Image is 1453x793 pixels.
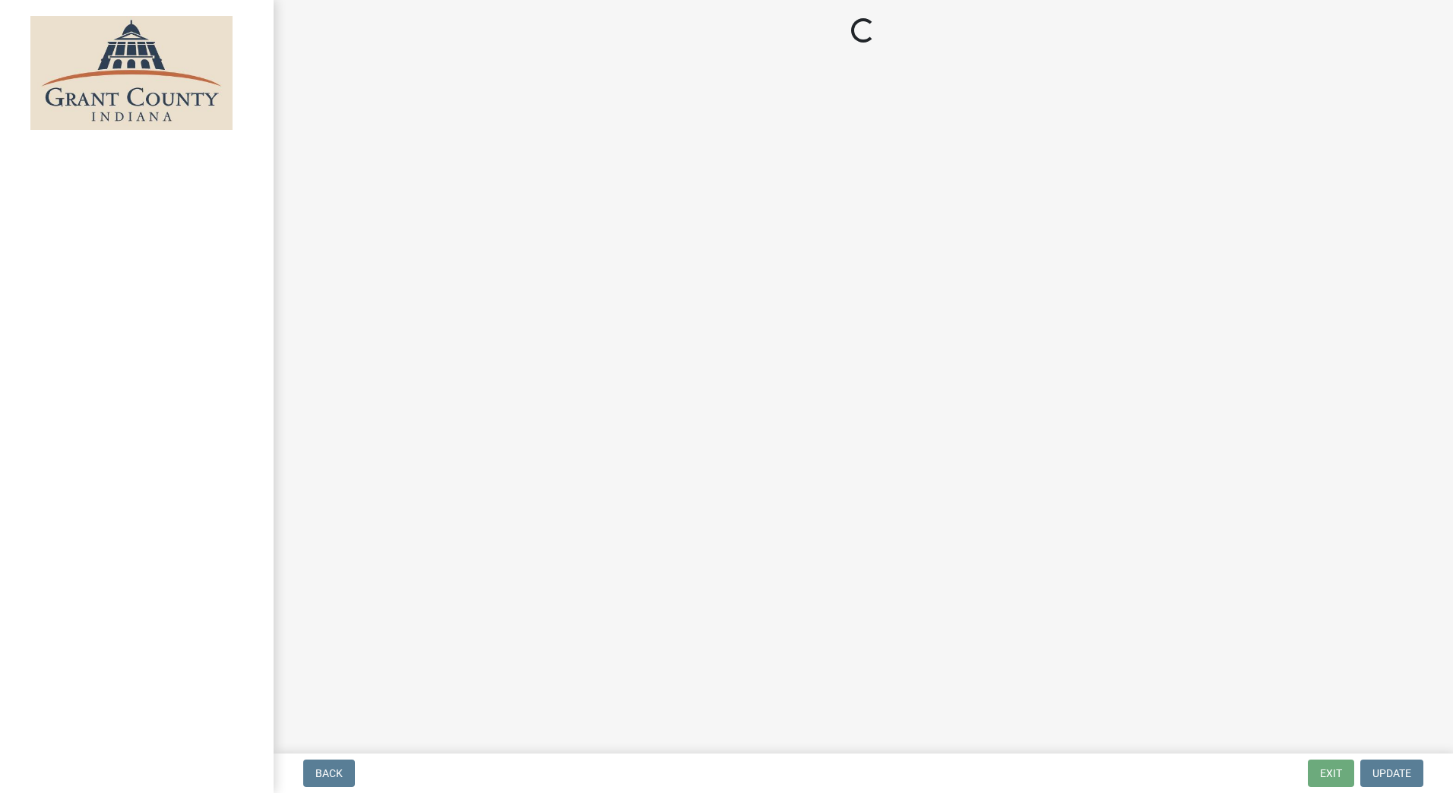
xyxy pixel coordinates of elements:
span: Back [315,767,343,779]
button: Back [303,760,355,787]
img: Grant County, Indiana [30,16,233,130]
span: Update [1372,767,1411,779]
button: Update [1360,760,1423,787]
button: Exit [1308,760,1354,787]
